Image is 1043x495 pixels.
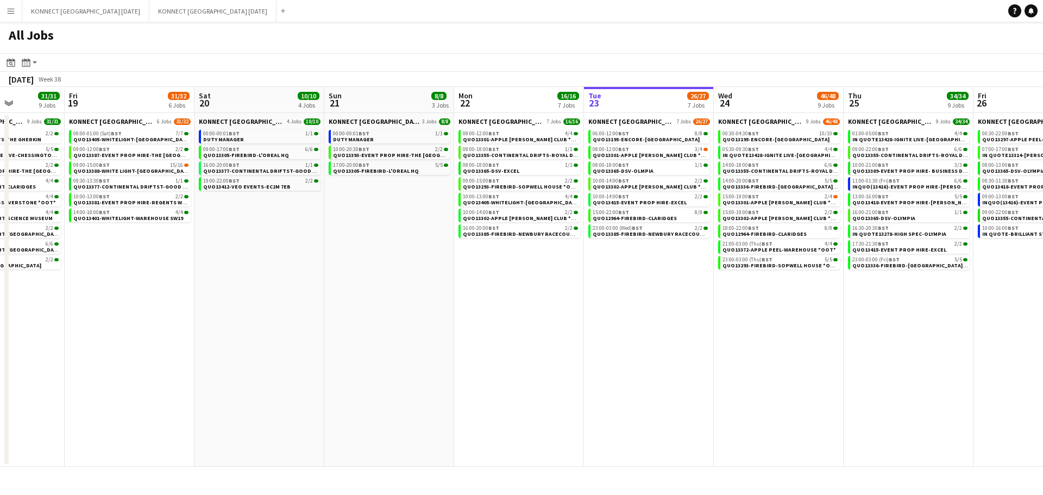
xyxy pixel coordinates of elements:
[748,224,759,231] span: BST
[852,167,1001,174] span: QUO13389-EVENT PROP HIRE- BUSINESS DESIGN CENTRE
[99,161,110,168] span: BST
[458,117,580,126] a: KONNECT [GEOGRAPHIC_DATA] [DATE]7 Jobs16/16
[333,130,448,142] a: 00:00-00:01BST1/1DUTY MANAGER
[203,152,289,159] span: QUO13305-FIREBIRD-L'OREAL HQ
[73,162,110,168] span: 09:00-15:00
[953,118,970,125] span: 34/34
[878,130,889,137] span: BST
[422,118,437,125] span: 3 Jobs
[149,1,277,22] button: KONNECT [GEOGRAPHIC_DATA] [DATE]
[982,131,1019,136] span: 00:30-22:00
[722,193,838,205] a: 15:00-19:00BST2/4QUO13301-APPLE [PERSON_NAME] CLUB *OOT*
[157,118,172,125] span: 6 Jobs
[593,193,708,205] a: 10:00-14:00BST2/2QUO13415-EVENT PROP HIRE-EXCEL
[825,178,832,184] span: 5/5
[722,241,772,247] span: 21:00-03:00 (Thu)
[593,130,708,142] a: 06:00-12:00BST8/8QUO13195-ENCORE-[GEOGRAPHIC_DATA]
[618,161,629,168] span: BST
[852,240,967,253] a: 17:30-21:30BST2/2QUO13415-EVENT PROP HIRE-EXCEL
[333,167,419,174] span: QUO13305-FIREBIRD-L'OREAL HQ
[806,118,821,125] span: 9 Jobs
[722,152,851,159] span: IN QUOTE13428-IGNITE LIVE-WESTMINSTER PARK PLAZA
[1008,193,1019,200] span: BST
[718,117,840,126] a: KONNECT [GEOGRAPHIC_DATA] [DATE]9 Jobs46/48
[73,193,189,205] a: 10:00-13:00BST2/2QUO13381-EVENT PROP HIRE-REGENTS WHARF
[588,117,710,126] a: KONNECT [GEOGRAPHIC_DATA] [DATE]7 Jobs26/27
[73,209,189,221] a: 14:00-18:00BST4/4QUO13401-WHITELIGHT-WAREHOUSE SW19
[852,131,889,136] span: 01:00-05:00
[982,225,1019,231] span: 10:00-16:00
[593,183,716,190] span: QUO13302-APPLE PEEL-ODNEY CLUB *OOT*
[565,162,573,168] span: 1/1
[878,146,889,153] span: BST
[304,118,321,125] span: 10/10
[852,241,889,247] span: 17:30-21:30
[44,118,61,125] span: 31/31
[593,152,716,159] span: QUO13301-APPLE PEEL-ODNEY CLUB *OOT*
[722,240,838,253] a: 21:00-03:00 (Thu)BST4/4QUO13372-APPLE PEEL-WAREHOUSE *OOT*
[1008,161,1019,168] span: BST
[954,210,962,215] span: 1/1
[748,177,759,184] span: BST
[825,147,832,152] span: 4/4
[463,178,499,184] span: 09:00-15:00
[229,130,240,137] span: BST
[1008,146,1019,153] span: BST
[73,210,110,215] span: 14:00-18:00
[852,224,967,237] a: 16:30-20:30BST2/2IN QUOTE13278-HIGH SPEC-OLYMPIA
[463,194,499,199] span: 10:00-13:00
[563,118,580,125] span: 16/16
[852,215,915,222] span: QUO13365-DSV-OLYMPIA
[852,178,900,184] span: 11:00-01:30 (Fri)
[982,147,1019,152] span: 07:00-17:00
[435,131,443,136] span: 1/1
[936,118,951,125] span: 9 Jobs
[722,209,838,221] a: 15:00-19:00BST2/2QUO13302-APPLE [PERSON_NAME] CLUB *OOT*
[695,131,702,136] span: 8/8
[982,194,1019,199] span: 09:00-13:00
[463,183,581,190] span: QUO13293-FIREBIRD-SOPWELL HOUSE *OOT*
[618,130,629,137] span: BST
[203,136,244,143] span: DUTY MANAGER
[359,161,369,168] span: BST
[593,210,629,215] span: 15:00-22:00
[852,209,967,221] a: 16:00-21:00BST1/1QUO13365-DSV-OLYMPIA
[695,147,702,152] span: 3/4
[722,183,852,190] span: QUO13336-FIREBIRD-TYLNEY HALL HOTEL *OOT*
[593,225,643,231] span: 23:00-03:00 (Wed)
[488,146,499,153] span: BST
[565,225,573,231] span: 2/2
[458,117,544,126] span: KONNECT LONDON SEPTEMBER 2025
[463,224,578,237] a: 16:00-20:00BST2/2QUO13385-FIREBIRD-NEWBURY RACECOURSE *OOT*
[73,199,196,206] span: QUO13381-EVENT PROP HIRE-REGENTS WHARF
[722,246,836,253] span: QUO13372-APPLE PEEL-WAREHOUSE *OOT*
[305,162,313,168] span: 1/1
[848,117,970,272] div: KONNECT [GEOGRAPHIC_DATA] [DATE]9 Jobs34/3401:00-05:00BST4/4IN QUOTE13428-IGNITE LIVE-[GEOGRAPHIC...
[46,194,53,199] span: 4/4
[588,117,710,240] div: KONNECT [GEOGRAPHIC_DATA] [DATE]7 Jobs26/2706:00-12:00BST8/8QUO13195-ENCORE-[GEOGRAPHIC_DATA]08:0...
[73,152,218,159] span: QUO13387-EVENT PROP HIRE-THE DORCHESTER
[463,193,578,205] a: 10:00-13:00BST4/4QUO13405-WHITELIGHT-[GEOGRAPHIC_DATA]
[722,215,846,222] span: QUO13302-APPLE PEEL-ODNEY CLUB *OOT*
[718,117,840,272] div: KONNECT [GEOGRAPHIC_DATA] [DATE]9 Jobs46/4800:30-04:30BST10/10QUO13195-ENCORE-[GEOGRAPHIC_DATA]05...
[199,117,321,126] a: KONNECT [GEOGRAPHIC_DATA] [DATE]4 Jobs10/10
[695,162,702,168] span: 1/1
[203,146,318,158] a: 09:00-17:00BST6/6QUO13305-FIREBIRD-L'OREAL HQ
[174,118,191,125] span: 31/32
[305,178,313,184] span: 2/2
[488,130,499,137] span: BST
[722,224,838,237] a: 18:00-22:00BST8/8QUO12964-FIREBIRD-CLARIDGES
[203,131,240,136] span: 00:00-00:01
[46,147,53,152] span: 5/5
[463,136,586,143] span: QUO13301-APPLE PEEL-ODNEY CLUB *OOT*
[73,177,189,190] a: 09:30-13:30BST1/1QUO13377-CONTINENTAL DRIFTST-GOOD HOTEL
[46,225,53,231] span: 2/2
[329,117,450,177] div: KONNECT [GEOGRAPHIC_DATA] [DATE]3 Jobs8/800:00-00:01BST1/1DUTY MANAGER10:00-20:30BST2/2QUO13393-E...
[99,146,110,153] span: BST
[99,177,110,184] span: BST
[463,130,578,142] a: 08:00-12:00BST4/4QUO13301-APPLE [PERSON_NAME] CLUB *OOT*
[722,161,838,174] a: 14:00-18:00BST6/6QUO13355-CONTINENTAL DRIFTS-ROYAL DOCKS
[618,209,629,216] span: BST
[722,147,759,152] span: 05:30-09:30
[73,194,110,199] span: 10:00-13:00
